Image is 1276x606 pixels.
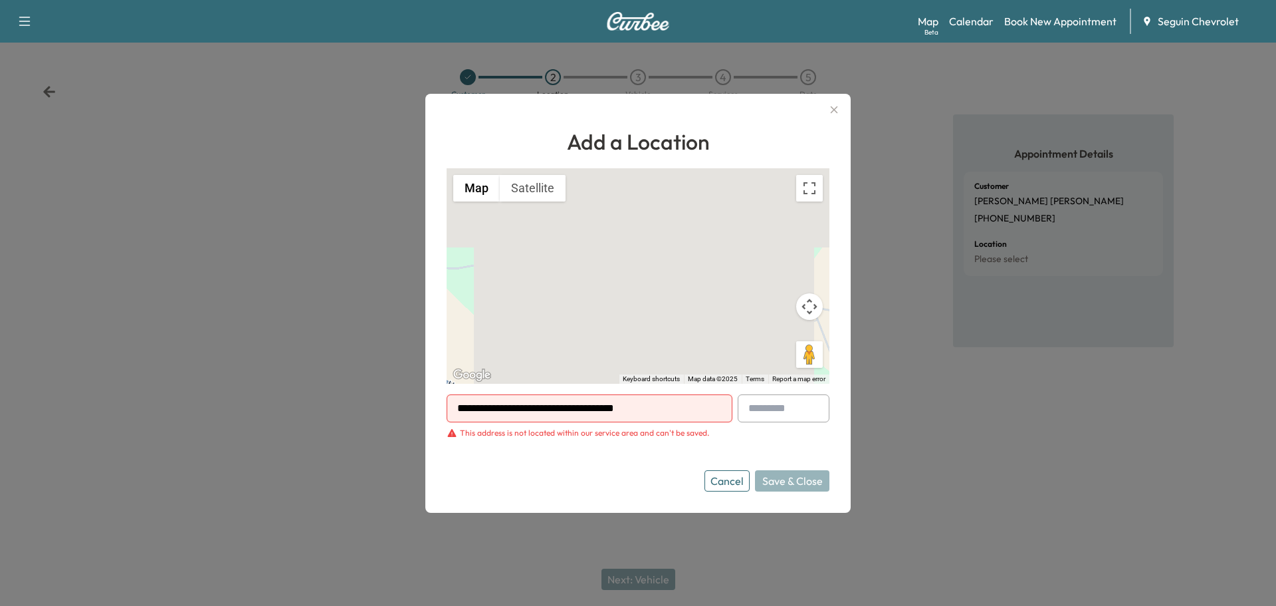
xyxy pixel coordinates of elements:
[796,341,823,368] button: Drag Pegman onto the map to open Street View
[460,428,709,438] div: This address is not located within our service area and can't be saved.
[453,175,500,202] button: Show street map
[500,175,566,202] button: Show satellite imagery
[450,367,494,384] a: Open this area in Google Maps (opens a new window)
[949,13,994,29] a: Calendar
[796,293,823,320] button: Map camera controls
[447,126,829,158] h1: Add a Location
[623,375,680,384] button: Keyboard shortcuts
[924,27,938,37] div: Beta
[746,375,764,382] a: Terms (opens in new tab)
[796,175,823,202] button: Toggle fullscreen view
[1158,13,1239,29] span: Seguin Chevrolet
[918,13,938,29] a: MapBeta
[688,375,738,382] span: Map data ©2025
[450,367,494,384] img: Google
[1004,13,1116,29] a: Book New Appointment
[704,470,750,492] button: Cancel
[772,375,825,382] a: Report a map error
[606,12,670,31] img: Curbee Logo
